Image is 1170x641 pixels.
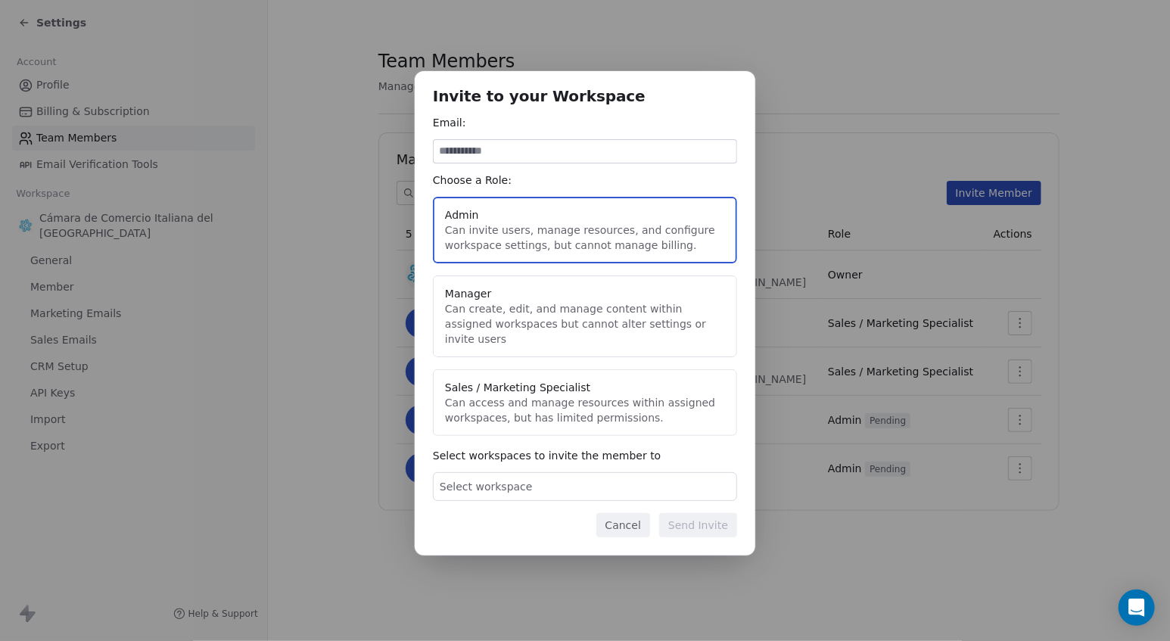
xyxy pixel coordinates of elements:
[433,89,737,105] h1: Invite to your Workspace
[659,513,737,537] button: Send Invite
[433,173,737,188] div: Choose a Role:
[440,479,533,494] span: Select workspace
[596,513,650,537] button: Cancel
[433,115,737,130] div: Email:
[433,448,737,463] div: Select workspaces to invite the member to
